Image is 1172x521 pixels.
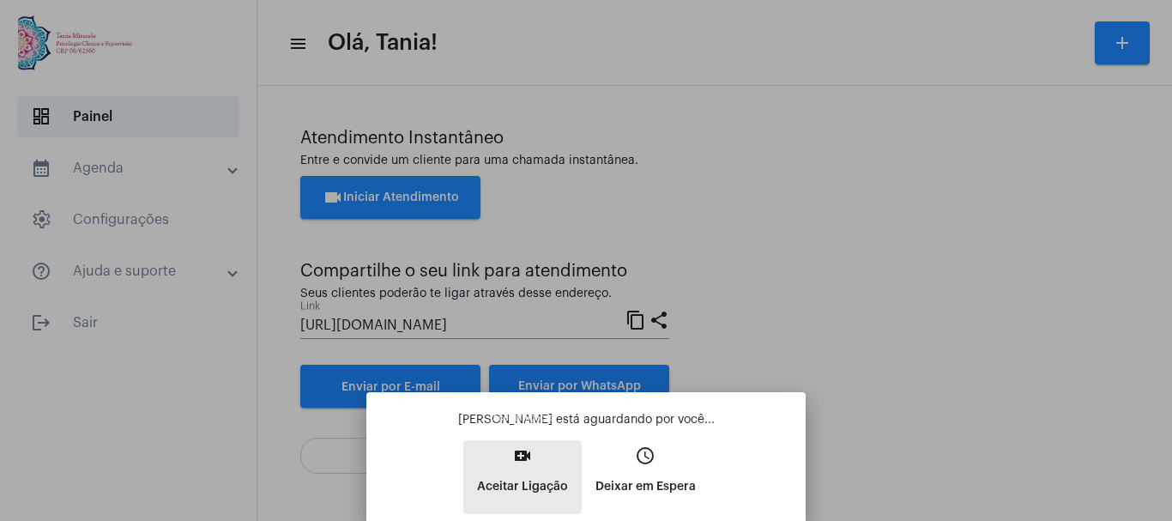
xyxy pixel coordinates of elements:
button: Deixar em Espera [582,440,710,514]
p: Deixar em Espera [595,471,696,502]
p: [PERSON_NAME] está aguardando por você... [380,411,792,428]
button: Aceitar Ligação [463,440,582,514]
mat-icon: access_time [635,445,655,466]
div: Aceitar ligação [486,409,561,428]
p: Aceitar Ligação [477,471,568,502]
mat-icon: video_call [512,445,533,466]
